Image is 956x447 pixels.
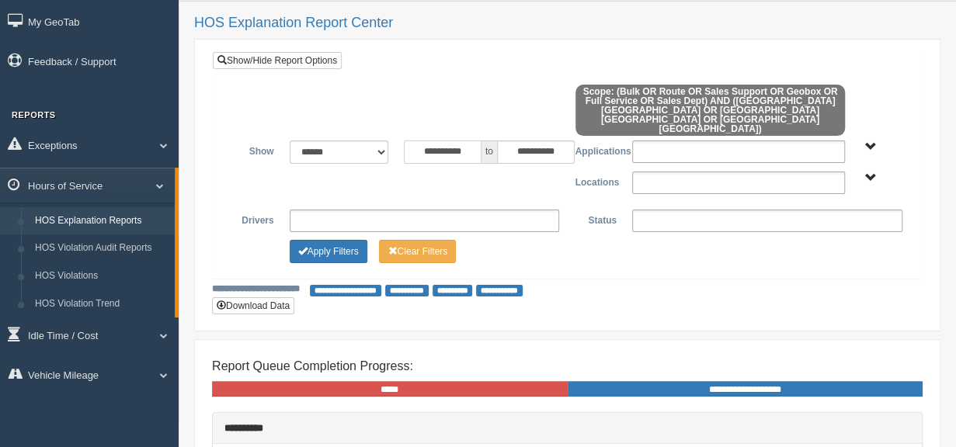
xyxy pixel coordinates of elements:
button: Change Filter Options [379,240,456,263]
a: HOS Violation Trend [28,290,175,318]
span: to [481,140,497,164]
label: Locations [568,172,625,190]
a: HOS Violations [28,262,175,290]
h2: HOS Explanation Report Center [194,16,940,31]
h4: Report Queue Completion Progress: [212,359,923,373]
label: Show [224,140,282,159]
a: Show/Hide Report Options [213,52,342,69]
label: Applications [567,140,624,159]
a: HOS Explanation Reports [28,207,175,235]
label: Status [567,210,624,228]
button: Change Filter Options [290,240,367,263]
button: Download Data [212,297,294,314]
span: Scope: (Bulk OR Route OR Sales Support OR Geobox OR Full Service OR Sales Dept) AND ([GEOGRAPHIC_... [575,85,846,136]
label: Drivers [224,210,282,228]
a: HOS Violation Audit Reports [28,234,175,262]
